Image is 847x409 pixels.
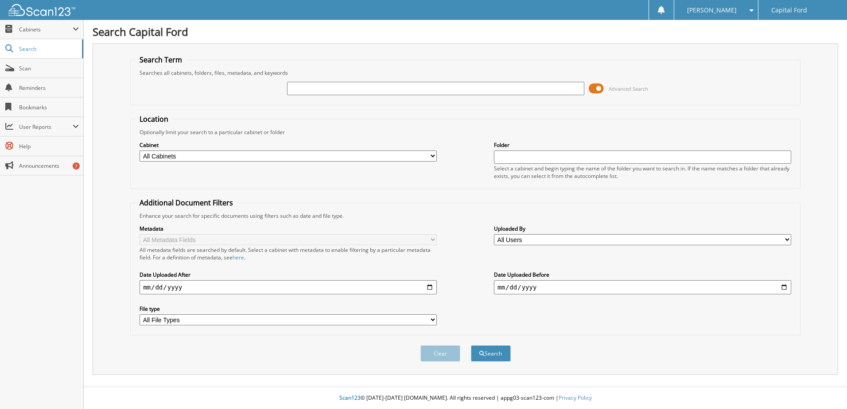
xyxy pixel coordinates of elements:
label: Date Uploaded After [140,271,437,278]
div: © [DATE]-[DATE] [DOMAIN_NAME]. All rights reserved | appg03-scan123-com | [84,387,847,409]
span: Reminders [19,84,79,92]
input: start [140,280,437,294]
label: Folder [494,141,791,149]
div: Enhance your search for specific documents using filters such as date and file type. [135,212,796,220]
div: 7 [73,162,80,170]
span: Capital Ford [771,8,807,13]
span: Announcements [19,162,79,170]
legend: Additional Document Filters [135,198,237,208]
span: Advanced Search [609,85,648,92]
input: end [494,280,791,294]
span: Scan123 [339,394,361,401]
span: Help [19,143,79,150]
span: Cabinets [19,26,73,33]
a: here [233,254,244,261]
button: Search [471,345,511,362]
legend: Search Term [135,55,186,65]
a: Privacy Policy [559,394,592,401]
span: [PERSON_NAME] [687,8,737,13]
div: Searches all cabinets, folders, files, metadata, and keywords [135,69,796,77]
span: Bookmarks [19,104,79,111]
h1: Search Capital Ford [93,24,838,39]
div: Optionally limit your search to a particular cabinet or folder [135,128,796,136]
img: scan123-logo-white.svg [9,4,75,16]
legend: Location [135,114,173,124]
label: Cabinet [140,141,437,149]
div: Select a cabinet and begin typing the name of the folder you want to search in. If the name match... [494,165,791,180]
span: Search [19,45,78,53]
label: Metadata [140,225,437,232]
label: Uploaded By [494,225,791,232]
button: Clear [420,345,460,362]
div: All metadata fields are searched by default. Select a cabinet with metadata to enable filtering b... [140,246,437,261]
span: User Reports [19,123,73,131]
label: File type [140,305,437,313]
span: Scan [19,65,79,72]
label: Date Uploaded Before [494,271,791,278]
